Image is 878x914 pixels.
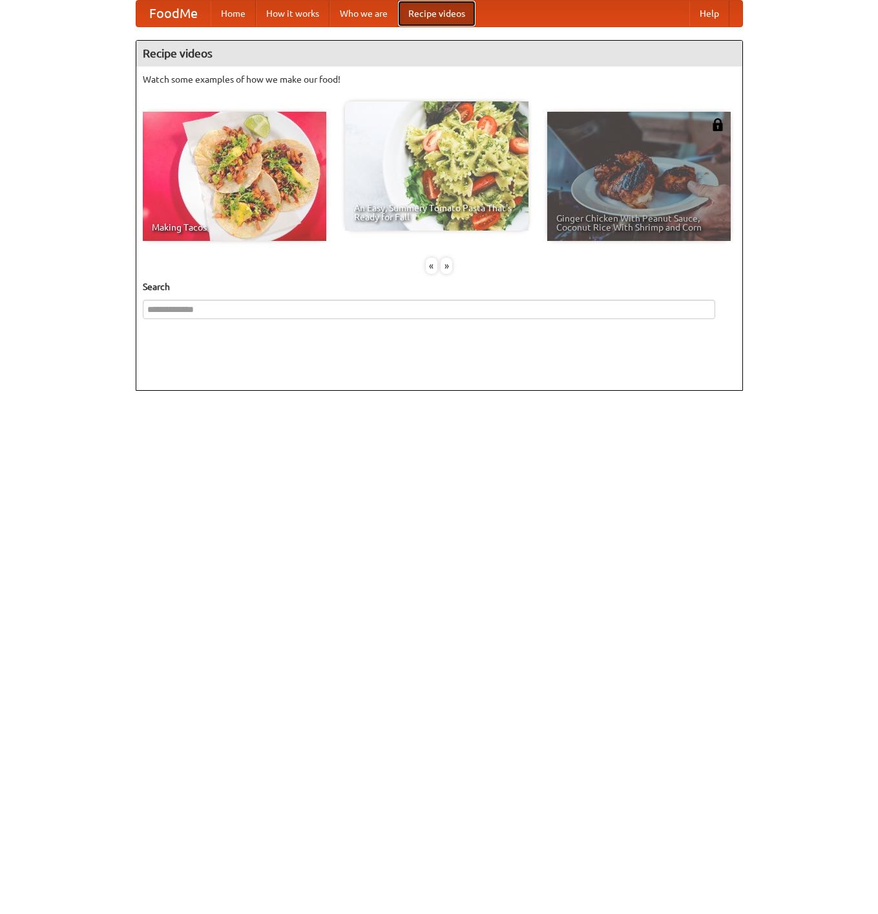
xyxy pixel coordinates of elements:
div: » [441,258,452,274]
a: FoodMe [136,1,211,26]
h5: Search [143,280,736,293]
a: Recipe videos [398,1,476,26]
p: Watch some examples of how we make our food! [143,73,736,86]
a: How it works [256,1,329,26]
img: 483408.png [711,118,724,131]
div: « [426,258,437,274]
span: Making Tacos [152,223,317,232]
a: Making Tacos [143,112,326,241]
span: An Easy, Summery Tomato Pasta That's Ready for Fall [354,203,519,222]
a: An Easy, Summery Tomato Pasta That's Ready for Fall [345,101,528,231]
h4: Recipe videos [136,41,742,67]
a: Who we are [329,1,398,26]
a: Help [689,1,729,26]
a: Home [211,1,256,26]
